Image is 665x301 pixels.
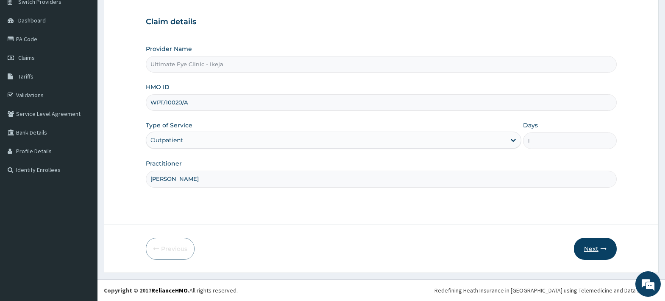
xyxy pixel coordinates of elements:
[146,45,192,53] label: Provider Name
[139,4,159,25] div: Minimize live chat window
[97,279,665,301] footer: All rights reserved.
[523,121,538,129] label: Days
[49,94,117,180] span: We're online!
[146,238,195,260] button: Previous
[146,121,192,129] label: Type of Service
[146,171,617,187] input: Enter Name
[18,54,35,62] span: Claims
[146,94,617,111] input: Enter HMO ID
[146,159,182,168] label: Practitioner
[151,287,188,294] a: RelianceHMO
[150,136,183,144] div: Outpatient
[18,17,46,24] span: Dashboard
[18,73,33,80] span: Tariffs
[574,238,617,260] button: Next
[4,206,161,236] textarea: Type your message and hit 'Enter'
[434,286,659,295] div: Redefining Heath Insurance in [GEOGRAPHIC_DATA] using Telemedicine and Data Science!
[104,287,189,294] strong: Copyright © 2017 .
[146,17,617,27] h3: Claim details
[44,48,142,59] div: Chat with us now
[16,42,34,64] img: d_794563401_company_1708531726252_794563401
[146,83,170,91] label: HMO ID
